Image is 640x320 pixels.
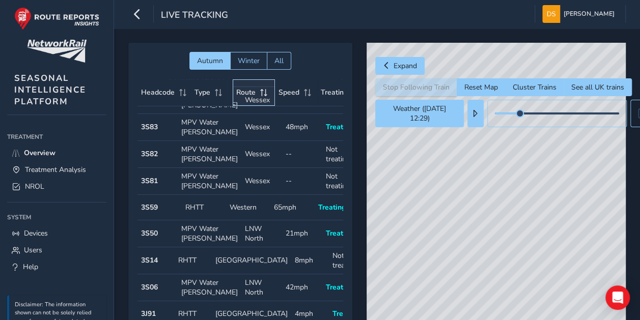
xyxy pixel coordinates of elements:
[7,258,106,275] a: Help
[282,274,323,301] td: 42mph
[178,220,241,247] td: MPV Water [PERSON_NAME]
[141,88,175,97] span: Headcode
[282,168,323,195] td: --
[329,247,366,274] td: Not treating
[25,182,44,191] span: NROL
[178,114,241,141] td: MPV Water [PERSON_NAME]
[27,40,87,63] img: customer logo
[318,202,346,212] span: Treating
[332,309,360,318] span: Treating
[542,5,618,23] button: [PERSON_NAME]
[457,78,505,96] button: Reset Map
[178,274,241,301] td: MPV Water [PERSON_NAME]
[14,7,99,30] img: rr logo
[24,148,55,158] span: Overview
[178,141,241,168] td: MPV Water [PERSON_NAME]
[141,228,158,238] strong: 3S50
[7,225,106,242] a: Devices
[282,141,323,168] td: --
[236,88,256,97] span: Route
[241,220,282,247] td: LNW North
[226,195,270,220] td: Western
[564,78,632,96] button: See all UK trains
[326,122,353,132] span: Treating
[322,141,363,168] td: Not treating
[282,220,323,247] td: 21mph
[7,129,106,144] div: Treatment
[270,195,315,220] td: 65mph
[564,5,615,23] span: [PERSON_NAME]
[23,262,38,272] span: Help
[375,100,463,127] button: Weather ([DATE] 12:29)
[175,247,212,274] td: RHTT
[141,309,156,318] strong: 3J91
[241,114,282,141] td: Wessex
[189,52,230,70] button: Autumn
[321,88,348,97] span: Treating
[505,78,564,96] button: Cluster Trains
[178,168,241,195] td: MPV Water [PERSON_NAME]
[24,228,48,238] span: Devices
[7,161,106,178] a: Treatment Analysis
[326,282,353,292] span: Treating
[291,247,328,274] td: 8mph
[394,61,417,71] span: Expand
[182,195,226,220] td: RHTT
[197,56,223,66] span: Autumn
[267,52,291,70] button: All
[7,210,106,225] div: System
[230,52,267,70] button: Winter
[24,245,42,255] span: Users
[241,168,282,195] td: Wessex
[141,202,158,212] strong: 3S59
[7,144,106,161] a: Overview
[605,285,630,310] div: Open Intercom Messenger
[7,178,106,195] a: NROL
[279,88,299,97] span: Speed
[282,114,323,141] td: 48mph
[25,165,86,174] span: Treatment Analysis
[161,9,228,23] span: Live Tracking
[7,242,106,258] a: Users
[241,274,282,301] td: LNW North
[238,56,260,66] span: Winter
[322,168,363,195] td: Not treating
[326,228,353,238] span: Treating
[241,141,282,168] td: Wessex
[375,57,425,75] button: Expand
[141,149,158,159] strong: 3S82
[141,282,158,292] strong: 3S06
[274,56,284,66] span: All
[141,255,158,265] strong: 3S14
[212,247,291,274] td: [GEOGRAPHIC_DATA]
[14,72,86,107] span: SEASONAL INTELLIGENCE PLATFORM
[141,122,158,132] strong: 3S83
[194,88,210,97] span: Type
[542,5,560,23] img: diamond-layout
[141,176,158,186] strong: 3S81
